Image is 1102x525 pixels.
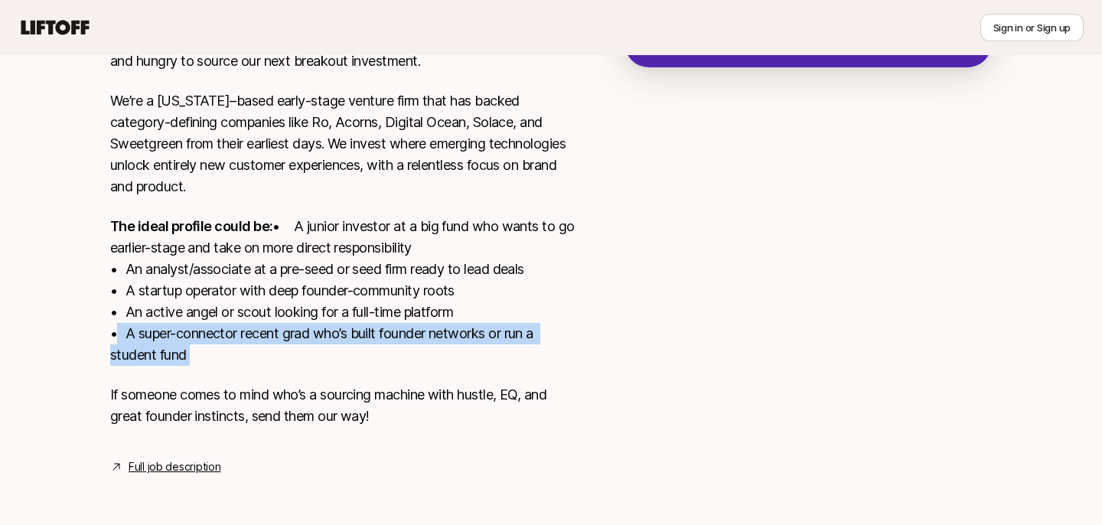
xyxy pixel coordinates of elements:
[129,458,220,476] a: Full job description
[980,14,1084,41] button: Sign in or Sign up
[110,216,575,366] p: • A junior investor at a big fund who wants to go earlier-stage and take on more direct responsib...
[110,384,575,427] p: If someone comes to mind who’s a sourcing machine with hustle, EQ, and great founder instincts, s...
[110,90,575,197] p: We’re a [US_STATE]–based early-stage venture firm that has backed category-defining companies lik...
[110,218,272,234] strong: The ideal profile could be:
